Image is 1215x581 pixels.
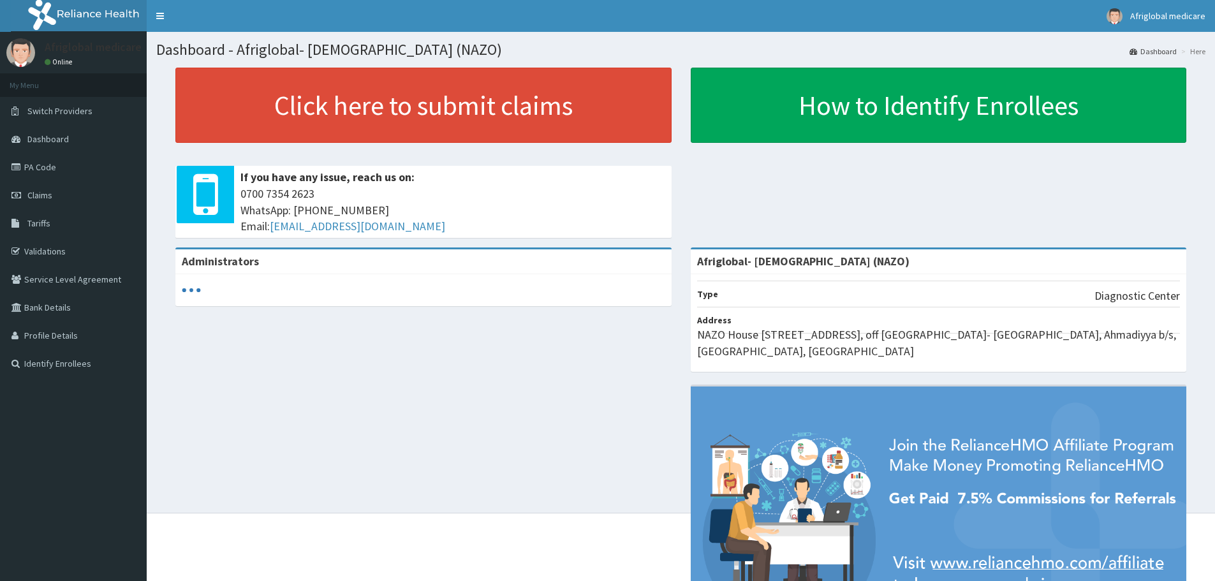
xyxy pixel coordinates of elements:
[240,186,665,235] span: 0700 7354 2623 WhatsApp: [PHONE_NUMBER] Email:
[156,41,1205,58] h1: Dashboard - Afriglobal- [DEMOGRAPHIC_DATA] (NAZO)
[697,314,732,326] b: Address
[691,68,1187,143] a: How to Identify Enrollees
[1130,46,1177,57] a: Dashboard
[27,105,92,117] span: Switch Providers
[270,219,445,233] a: [EMAIL_ADDRESS][DOMAIN_NAME]
[1178,46,1205,57] li: Here
[45,57,75,66] a: Online
[1094,288,1180,304] p: Diagnostic Center
[45,41,142,53] p: Afriglobal medicare
[27,189,52,201] span: Claims
[1107,8,1123,24] img: User Image
[1130,10,1205,22] span: Afriglobal medicare
[240,170,415,184] b: If you have any issue, reach us on:
[27,133,69,145] span: Dashboard
[182,281,201,300] svg: audio-loading
[27,217,50,229] span: Tariffs
[697,288,718,300] b: Type
[697,327,1181,359] p: NAZO House [STREET_ADDRESS], off [GEOGRAPHIC_DATA]- [GEOGRAPHIC_DATA], Ahmadiyya b/s, [GEOGRAPHIC...
[182,254,259,268] b: Administrators
[697,254,909,268] strong: Afriglobal- [DEMOGRAPHIC_DATA] (NAZO)
[6,38,35,67] img: User Image
[175,68,672,143] a: Click here to submit claims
